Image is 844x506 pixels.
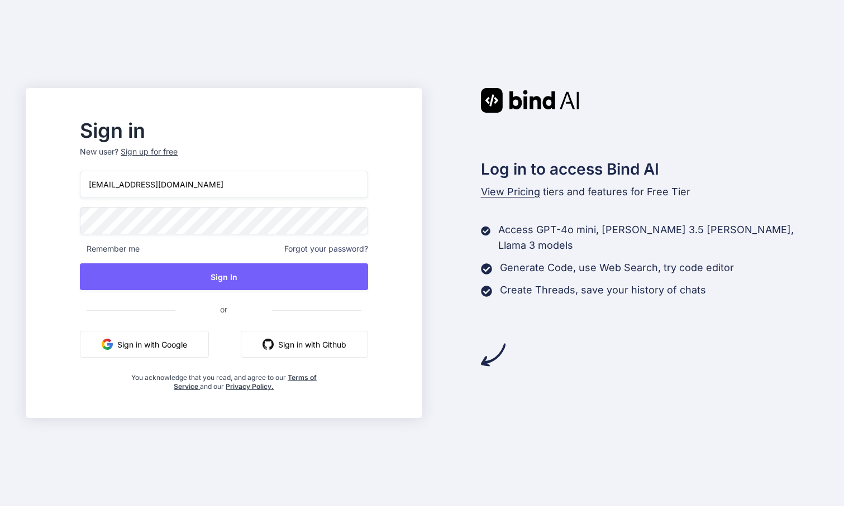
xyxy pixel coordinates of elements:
[80,331,209,358] button: Sign in with Google
[481,343,506,367] img: arrow
[481,88,579,113] img: Bind AI logo
[226,382,274,391] a: Privacy Policy.
[481,186,540,197] span: View Pricing
[500,282,706,298] p: Create Threads, save your history of chats
[80,263,368,290] button: Sign In
[80,146,368,171] p: New user?
[80,243,140,254] span: Remember me
[284,243,368,254] span: Forgot your password?
[80,171,368,198] input: Login or Email
[174,373,317,391] a: Terms of Service
[481,157,818,181] h2: Log in to access Bind AI
[102,339,113,350] img: google
[128,367,320,391] div: You acknowledge that you read, and agree to our and our
[121,146,178,157] div: Sign up for free
[175,296,272,323] span: or
[241,331,368,358] button: Sign in with Github
[498,222,818,253] p: Access GPT-4o mini, [PERSON_NAME] 3.5 [PERSON_NAME], Llama 3 models
[80,122,368,139] h2: Sign in
[481,184,818,200] p: tiers and features for Free Tier
[263,339,274,350] img: github
[500,260,734,276] p: Generate Code, use Web Search, try code editor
